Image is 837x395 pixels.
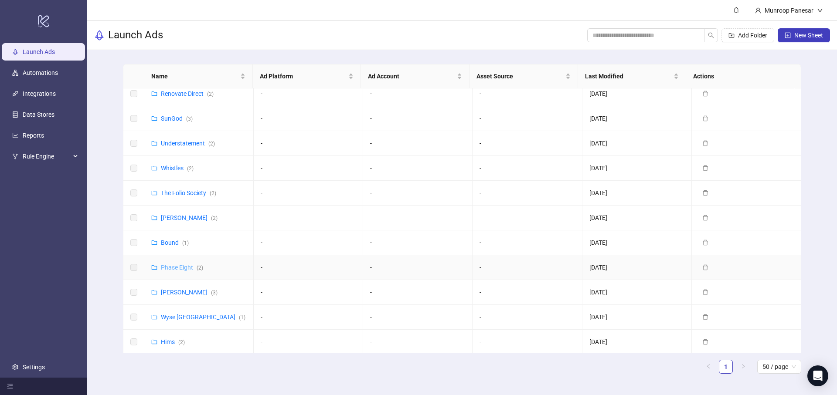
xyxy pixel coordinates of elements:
td: - [254,131,363,156]
span: ( 3 ) [211,290,218,296]
span: folder [151,115,157,122]
span: folder [151,165,157,171]
span: ( 1 ) [182,240,189,246]
th: Ad Account [361,64,470,88]
a: Wyse [GEOGRAPHIC_DATA](1) [161,314,245,321]
td: - [363,255,473,280]
span: ( 2 ) [208,141,215,147]
td: - [254,206,363,230]
a: The Folio Society(2) [161,189,216,196]
span: ( 2 ) [178,339,185,345]
button: right [736,360,750,374]
span: bell [733,7,739,13]
a: Hims(2) [161,338,185,345]
td: [DATE] [582,230,692,255]
td: - [473,206,582,230]
span: ( 2 ) [210,190,216,196]
td: - [473,81,582,106]
a: SunGod(3) [161,115,193,122]
span: delete [702,91,708,97]
td: - [254,230,363,255]
span: folder [151,289,157,295]
td: - [363,81,473,106]
a: Reports [23,132,44,139]
td: - [473,106,582,131]
span: delete [702,165,708,171]
span: ( 2 ) [187,165,194,172]
td: - [254,255,363,280]
button: left [701,360,715,374]
td: - [254,106,363,131]
span: delete [702,115,708,122]
td: [DATE] [582,255,692,280]
span: right [741,364,746,369]
td: - [363,330,473,354]
span: Asset Source [476,71,564,81]
td: - [363,131,473,156]
span: folder [151,190,157,196]
span: folder-add [728,32,735,38]
td: - [473,181,582,206]
a: 1 [719,360,732,373]
span: delete [702,339,708,345]
td: - [473,230,582,255]
td: - [363,280,473,305]
div: Munroop Panesar [761,6,817,15]
span: ( 2 ) [207,91,214,97]
span: fork [12,153,18,159]
td: - [473,255,582,280]
td: - [363,106,473,131]
span: delete [702,215,708,221]
span: delete [702,140,708,146]
td: - [363,181,473,206]
span: Ad Platform [260,71,347,81]
a: Automations [23,69,58,76]
span: folder [151,314,157,320]
td: - [473,131,582,156]
span: folder [151,91,157,97]
td: - [363,156,473,181]
a: [PERSON_NAME](3) [161,289,218,296]
td: - [363,206,473,230]
td: - [473,156,582,181]
span: Last Modified [585,71,672,81]
span: delete [702,240,708,246]
td: [DATE] [582,305,692,330]
span: 50 / page [762,360,796,373]
div: Open Intercom Messenger [807,365,828,386]
span: search [708,32,714,38]
span: delete [702,264,708,270]
h3: Launch Ads [108,28,163,42]
span: down [817,7,823,14]
span: left [706,364,711,369]
a: Understatement(2) [161,140,215,147]
span: ( 3 ) [186,116,193,122]
span: delete [702,190,708,196]
span: folder [151,339,157,345]
span: plus-square [785,32,791,38]
a: Data Stores [23,111,54,118]
td: - [363,230,473,255]
span: Name [151,71,238,81]
a: Settings [23,364,45,371]
a: [PERSON_NAME](2) [161,214,218,221]
td: - [254,156,363,181]
li: Previous Page [701,360,715,374]
span: delete [702,289,708,295]
th: Actions [686,64,795,88]
td: [DATE] [582,330,692,354]
td: [DATE] [582,206,692,230]
a: Bound(1) [161,239,189,246]
td: [DATE] [582,106,692,131]
td: [DATE] [582,181,692,206]
span: user [755,7,761,14]
span: ( 1 ) [239,314,245,321]
span: folder [151,215,157,221]
td: - [254,305,363,330]
td: - [363,305,473,330]
span: rocket [94,30,105,41]
span: folder [151,140,157,146]
span: Add Folder [738,32,767,39]
a: Whistles(2) [161,165,194,172]
span: New Sheet [794,32,823,39]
